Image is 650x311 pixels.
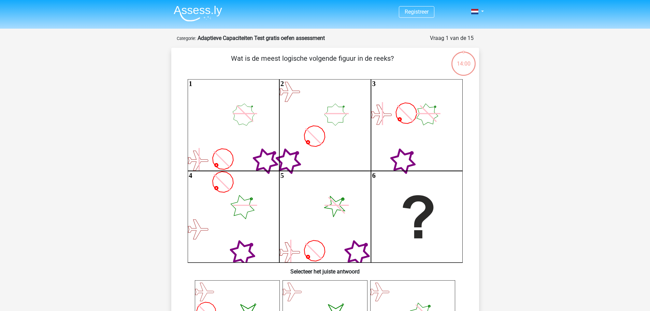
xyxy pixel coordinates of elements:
text: 1 [189,80,192,87]
a: Registreer [405,9,429,15]
small: Categorie: [177,36,196,41]
text: 3 [372,80,375,87]
text: 6 [372,172,375,179]
text: 4 [189,172,192,179]
text: 5 [280,172,284,179]
div: Vraag 1 van de 15 [430,34,474,42]
div: 14:00 [451,51,476,68]
p: Wat is de meest logische volgende figuur in de reeks? [182,53,443,74]
img: Assessly [174,5,222,22]
text: 2 [280,80,284,87]
strong: Adaptieve Capaciteiten Test gratis oefen assessment [198,35,325,41]
h6: Selecteer het juiste antwoord [182,263,468,275]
